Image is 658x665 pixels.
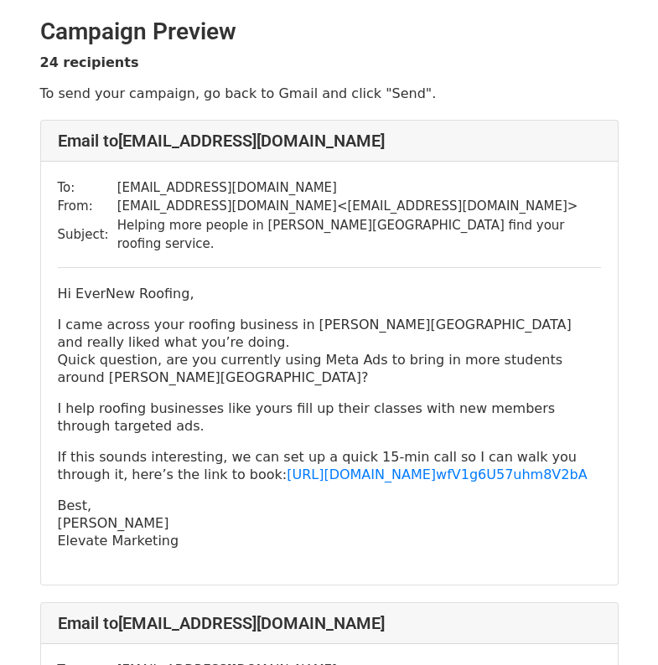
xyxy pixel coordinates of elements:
[117,197,601,216] td: [EMAIL_ADDRESS][DOMAIN_NAME] < [EMAIL_ADDRESS][DOMAIN_NAME] >
[58,613,601,633] h4: Email to [EMAIL_ADDRESS][DOMAIN_NAME]
[58,316,601,386] p: I came across your roofing business in [PERSON_NAME][GEOGRAPHIC_DATA] and really liked what you’r...
[40,18,619,46] h2: Campaign Preview
[117,178,601,198] td: [EMAIL_ADDRESS][DOMAIN_NAME]
[287,467,587,482] a: [URL][DOMAIN_NAME]wfV1g6U57uhm8V2bA
[40,85,619,102] p: To send your campaign, go back to Gmail and click "Send".
[58,497,601,549] p: Best, [PERSON_NAME] Elevate Marketing
[58,197,117,216] td: From:
[117,216,601,254] td: Helping more people in [PERSON_NAME][GEOGRAPHIC_DATA] find your roofing service.
[58,448,601,483] p: If this sounds interesting, we can set up a quick 15-min call so I can walk you through it, here’...
[58,131,601,151] h4: Email to [EMAIL_ADDRESS][DOMAIN_NAME]
[58,178,117,198] td: To:
[58,400,601,435] p: I help roofing businesses like yours fill up their classes with new members through targeted ads.
[58,216,117,254] td: Subject:
[40,54,139,70] strong: 24 recipients
[58,285,601,302] p: Hi EverNew Roofing,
